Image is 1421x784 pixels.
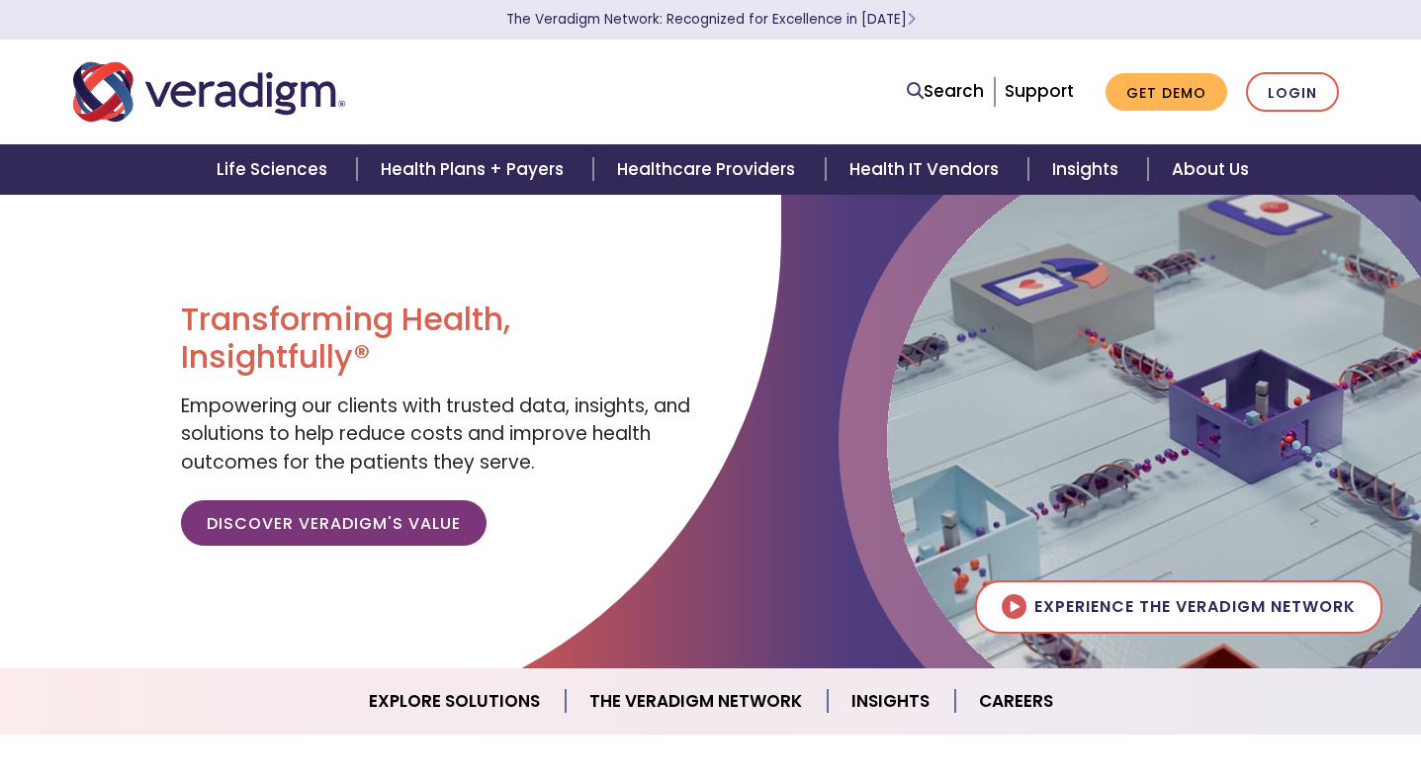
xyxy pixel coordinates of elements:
[907,78,984,105] a: Search
[1148,144,1273,195] a: About Us
[506,10,916,29] a: The Veradigm Network: Recognized for Excellence in [DATE]Learn More
[181,301,695,377] h1: Transforming Health, Insightfully®
[955,676,1077,727] a: Careers
[1028,144,1148,195] a: Insights
[826,144,1028,195] a: Health IT Vendors
[828,676,955,727] a: Insights
[1106,73,1227,112] a: Get Demo
[1246,72,1339,113] a: Login
[181,500,487,546] a: Discover Veradigm's Value
[181,392,690,476] span: Empowering our clients with trusted data, insights, and solutions to help reduce costs and improv...
[1005,79,1074,103] a: Support
[907,10,916,29] span: Learn More
[193,144,357,195] a: Life Sciences
[73,59,345,125] img: Veradigm logo
[593,144,825,195] a: Healthcare Providers
[357,144,593,195] a: Health Plans + Payers
[566,676,828,727] a: The Veradigm Network
[345,676,566,727] a: Explore Solutions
